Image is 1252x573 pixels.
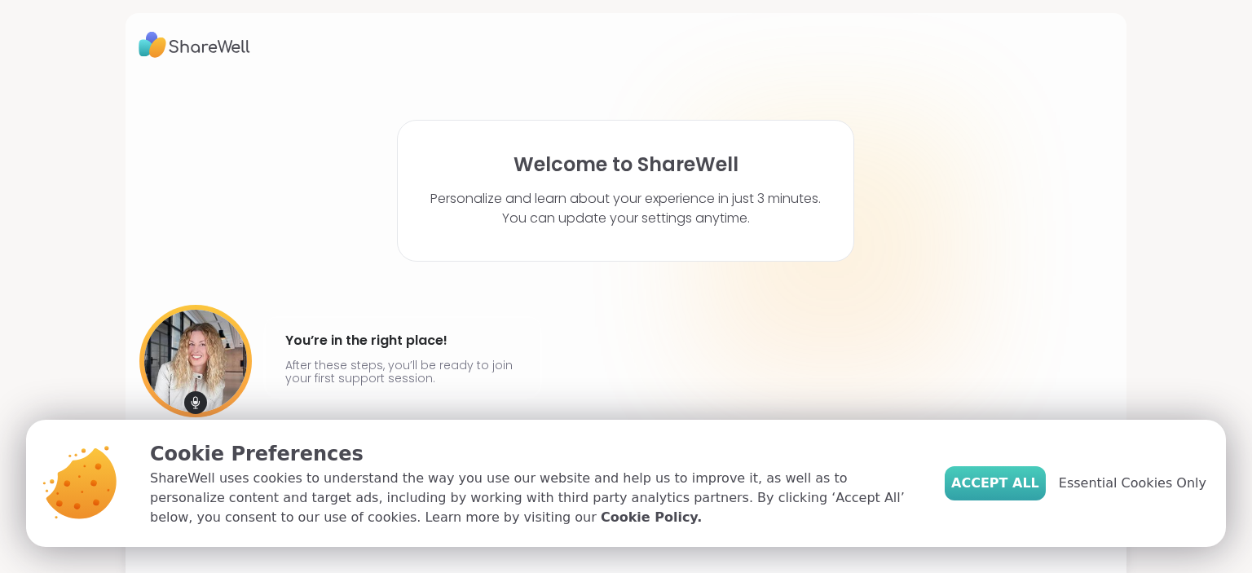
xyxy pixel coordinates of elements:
span: Essential Cookies Only [1059,474,1206,493]
img: User image [139,305,252,417]
img: mic icon [184,391,207,414]
button: Accept All [945,466,1046,500]
p: ShareWell uses cookies to understand the way you use our website and help us to improve it, as we... [150,469,919,527]
p: After these steps, you’ll be ready to join your first support session. [285,359,520,385]
span: Accept All [951,474,1039,493]
h1: Welcome to ShareWell [514,153,738,176]
p: Personalize and learn about your experience in just 3 minutes. You can update your settings anytime. [430,189,821,228]
a: Cookie Policy. [601,508,702,527]
p: Cookie Preferences [150,439,919,469]
h4: You’re in the right place! [285,328,520,354]
img: ShareWell Logo [139,26,250,64]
